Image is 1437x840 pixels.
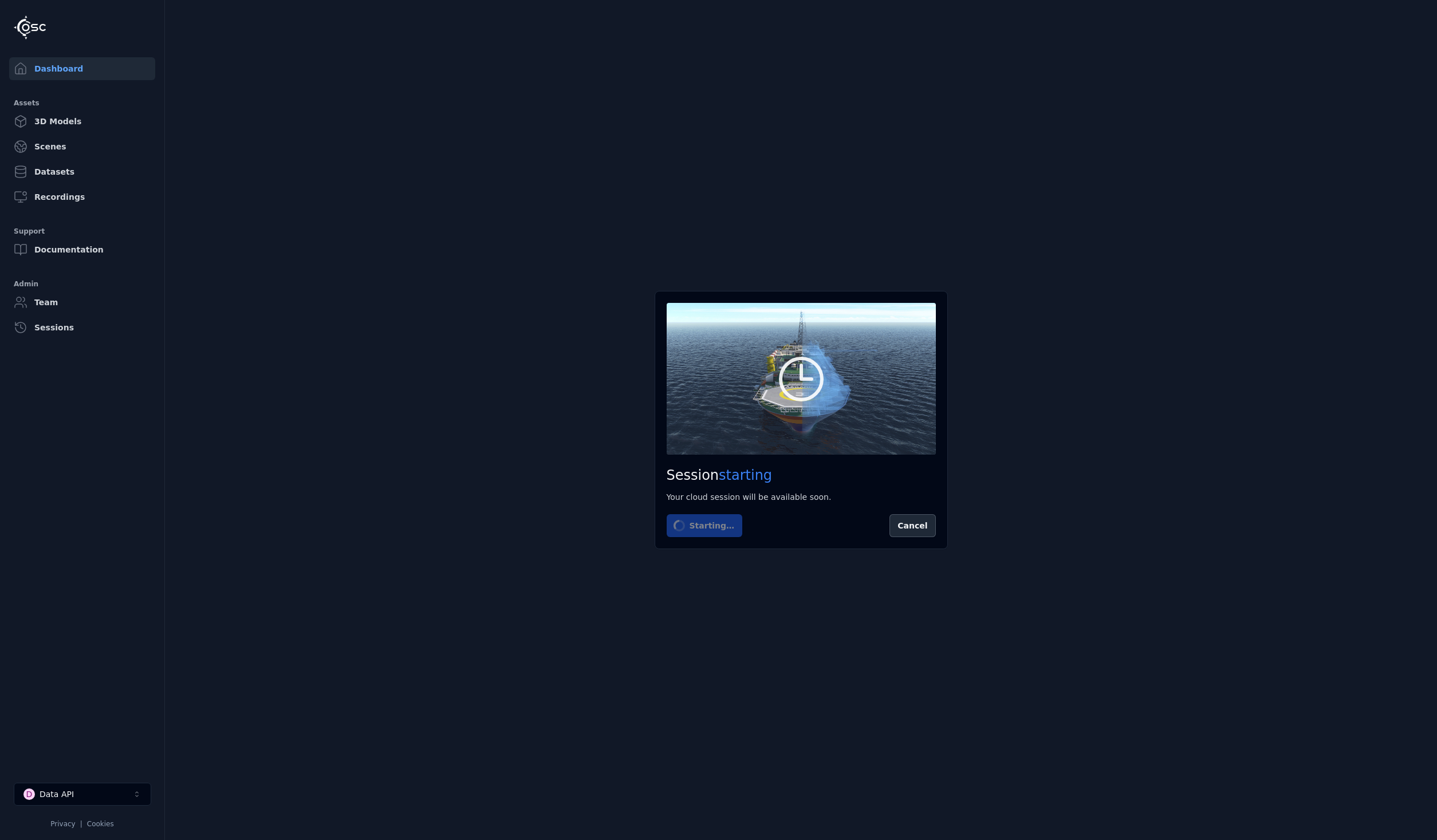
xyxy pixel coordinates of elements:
a: Cookies [87,820,114,828]
a: 3D Models [9,110,155,133]
a: Datasets [9,160,155,183]
button: Cancel [889,514,935,537]
button: Select a workspace [14,783,151,806]
div: D [23,788,35,800]
div: Admin [14,277,151,291]
span: starting [719,467,772,483]
div: Your cloud session will be available soon. [667,491,936,503]
div: Assets [14,96,151,110]
a: Scenes [9,135,155,158]
div: Data API [40,788,74,800]
a: Team [9,291,155,314]
a: Sessions [9,316,155,339]
a: Recordings [9,186,155,208]
a: Privacy [50,820,75,828]
h2: Session [667,466,936,484]
button: Starting… [667,514,743,537]
a: Documentation [9,238,155,261]
a: Dashboard [9,57,155,80]
div: Support [14,224,151,238]
span: | [80,820,82,828]
img: Logo [14,15,46,40]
